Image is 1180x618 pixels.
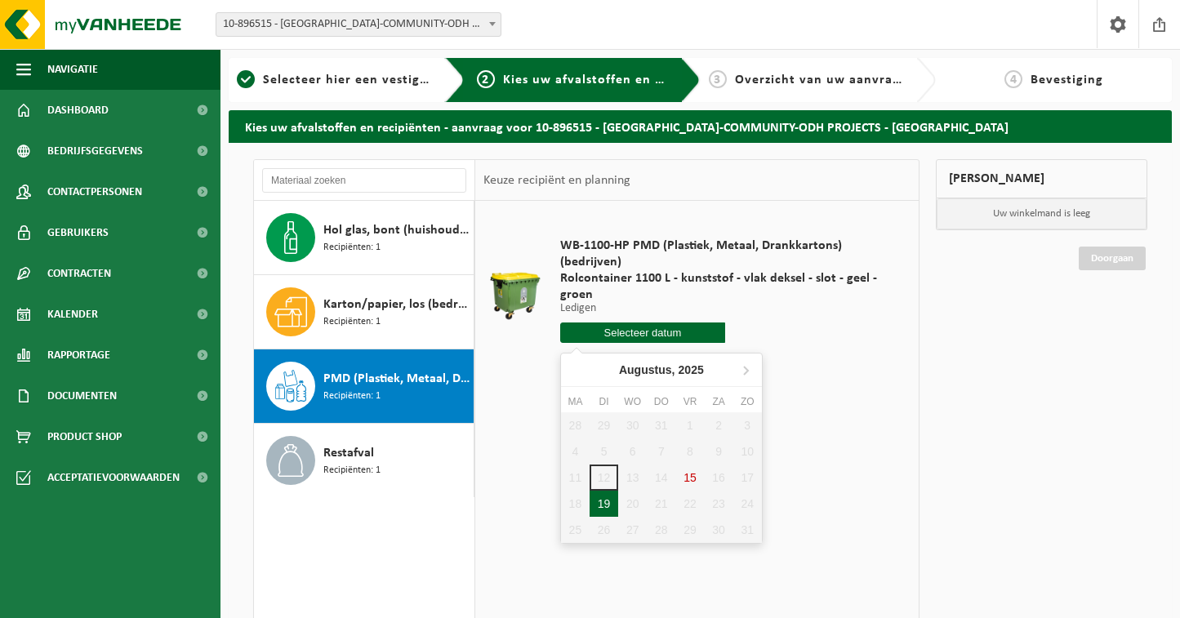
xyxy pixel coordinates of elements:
[590,393,618,410] div: di
[323,443,374,463] span: Restafval
[560,303,890,314] p: Ledigen
[254,275,474,349] button: Karton/papier, los (bedrijven) Recipiënten: 1
[560,238,890,270] span: WB-1100-HP PMD (Plastiek, Metaal, Drankkartons) (bedrijven)
[47,171,142,212] span: Contactpersonen
[254,201,474,275] button: Hol glas, bont (huishoudelijk) Recipiënten: 1
[477,70,495,88] span: 2
[47,212,109,253] span: Gebruikers
[1031,73,1103,87] span: Bevestiging
[1004,70,1022,88] span: 4
[47,294,98,335] span: Kalender
[560,270,890,303] span: Rolcontainer 1100 L - kunststof - vlak deksel - slot - geel - groen
[254,424,474,497] button: Restafval Recipiënten: 1
[618,393,647,410] div: wo
[47,131,143,171] span: Bedrijfsgegevens
[47,416,122,457] span: Product Shop
[237,70,255,88] span: 1
[709,70,727,88] span: 3
[263,73,439,87] span: Selecteer hier een vestiging
[323,369,470,389] span: PMD (Plastiek, Metaal, Drankkartons) (bedrijven)
[323,463,381,478] span: Recipiënten: 1
[323,295,470,314] span: Karton/papier, los (bedrijven)
[47,457,180,498] span: Acceptatievoorwaarden
[47,335,110,376] span: Rapportage
[937,198,1147,229] p: Uw winkelmand is leeg
[936,159,1147,198] div: [PERSON_NAME]
[675,393,704,410] div: vr
[503,73,728,87] span: Kies uw afvalstoffen en recipiënten
[679,364,704,376] i: 2025
[475,160,639,201] div: Keuze recipiënt en planning
[705,393,733,410] div: za
[47,376,117,416] span: Documenten
[612,357,710,383] div: Augustus,
[237,70,432,90] a: 1Selecteer hier een vestiging
[262,168,466,193] input: Materiaal zoeken
[560,322,725,343] input: Selecteer datum
[323,389,381,404] span: Recipiënten: 1
[647,393,675,410] div: do
[254,349,474,424] button: PMD (Plastiek, Metaal, Drankkartons) (bedrijven) Recipiënten: 1
[590,491,618,517] div: 19
[733,393,762,410] div: zo
[47,253,111,294] span: Contracten
[735,73,907,87] span: Overzicht van uw aanvraag
[561,393,590,410] div: ma
[216,12,501,37] span: 10-896515 - ASIAT PARK-COMMUNITY-ODH PROJECTS - VILVOORDE
[216,13,501,36] span: 10-896515 - ASIAT PARK-COMMUNITY-ODH PROJECTS - VILVOORDE
[323,220,470,240] span: Hol glas, bont (huishoudelijk)
[47,90,109,131] span: Dashboard
[323,240,381,256] span: Recipiënten: 1
[323,314,381,330] span: Recipiënten: 1
[47,49,98,90] span: Navigatie
[1079,247,1146,270] a: Doorgaan
[229,110,1172,142] h2: Kies uw afvalstoffen en recipiënten - aanvraag voor 10-896515 - [GEOGRAPHIC_DATA]-COMMUNITY-ODH P...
